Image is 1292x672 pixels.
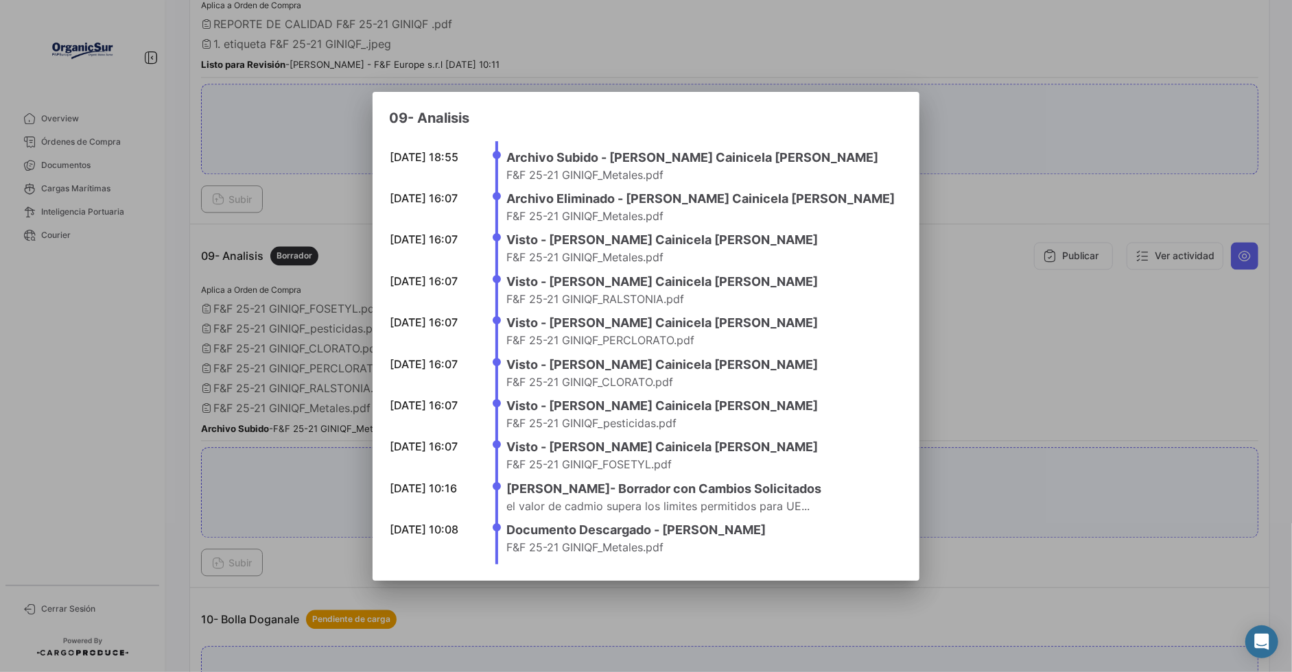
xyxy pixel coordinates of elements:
h4: Visto - [PERSON_NAME] Cainicela [PERSON_NAME] [506,230,895,250]
h4: Visto - [PERSON_NAME] Cainicela [PERSON_NAME] [506,272,895,291]
div: [DATE] 10:08 [390,564,472,579]
h3: 09- Analisis [389,108,903,128]
h4: Visto - [PERSON_NAME] Cainicela [PERSON_NAME] [506,437,895,457]
h4: Archivo Subido - [PERSON_NAME] Cainicela [PERSON_NAME] [506,148,895,167]
div: [DATE] 10:16 [390,481,472,496]
span: F&F 25-21 GINIQF_Metales.pdf [506,209,663,223]
div: [DATE] 16:07 [390,232,472,247]
div: [DATE] 16:07 [390,439,472,454]
span: F&F 25-21 GINIQF_Metales.pdf [506,168,663,182]
span: F&F 25-21 GINIQF_pesticidas.pdf [506,416,677,430]
span: F&F 25-21 GINIQF_Metales.pdf [506,540,663,554]
h4: Archivo Eliminado - [PERSON_NAME] Cainicela [PERSON_NAME] [506,189,895,208]
h4: [PERSON_NAME] - Borrador con Cambios Solicitados [506,479,895,499]
h4: Visto - [PERSON_NAME] Cainicela [PERSON_NAME] [506,396,895,416]
h4: Visto - [PERSON_NAME] Cainicela [PERSON_NAME] [506,313,895,333]
div: [DATE] 16:07 [390,274,472,289]
span: F&F 25-21 GINIQF_FOSETYL.pdf [506,457,672,471]
span: F&F 25-21 GINIQF_Metales.pdf [506,250,663,264]
div: [DATE] 16:07 [390,315,472,330]
div: [DATE] 10:08 [390,522,472,537]
div: [DATE] 18:55 [390,149,472,165]
div: [DATE] 16:07 [390,191,472,206]
h4: Visto - [PERSON_NAME] [506,562,895,581]
span: el valor de cadmio supera los limites permitidos para UE... [506,499,810,513]
div: [DATE] 16:07 [390,357,472,372]
span: F&F 25-21 GINIQF_RALSTONIA.pdf [506,292,684,306]
div: Abrir Intercom Messenger [1245,625,1278,658]
h4: Visto - [PERSON_NAME] Cainicela [PERSON_NAME] [506,355,895,374]
h4: Documento Descargado - [PERSON_NAME] [506,520,895,540]
span: F&F 25-21 GINIQF_CLORATO.pdf [506,375,673,389]
span: F&F 25-21 GINIQF_PERCLORATO.pdf [506,333,694,347]
div: [DATE] 16:07 [390,398,472,413]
